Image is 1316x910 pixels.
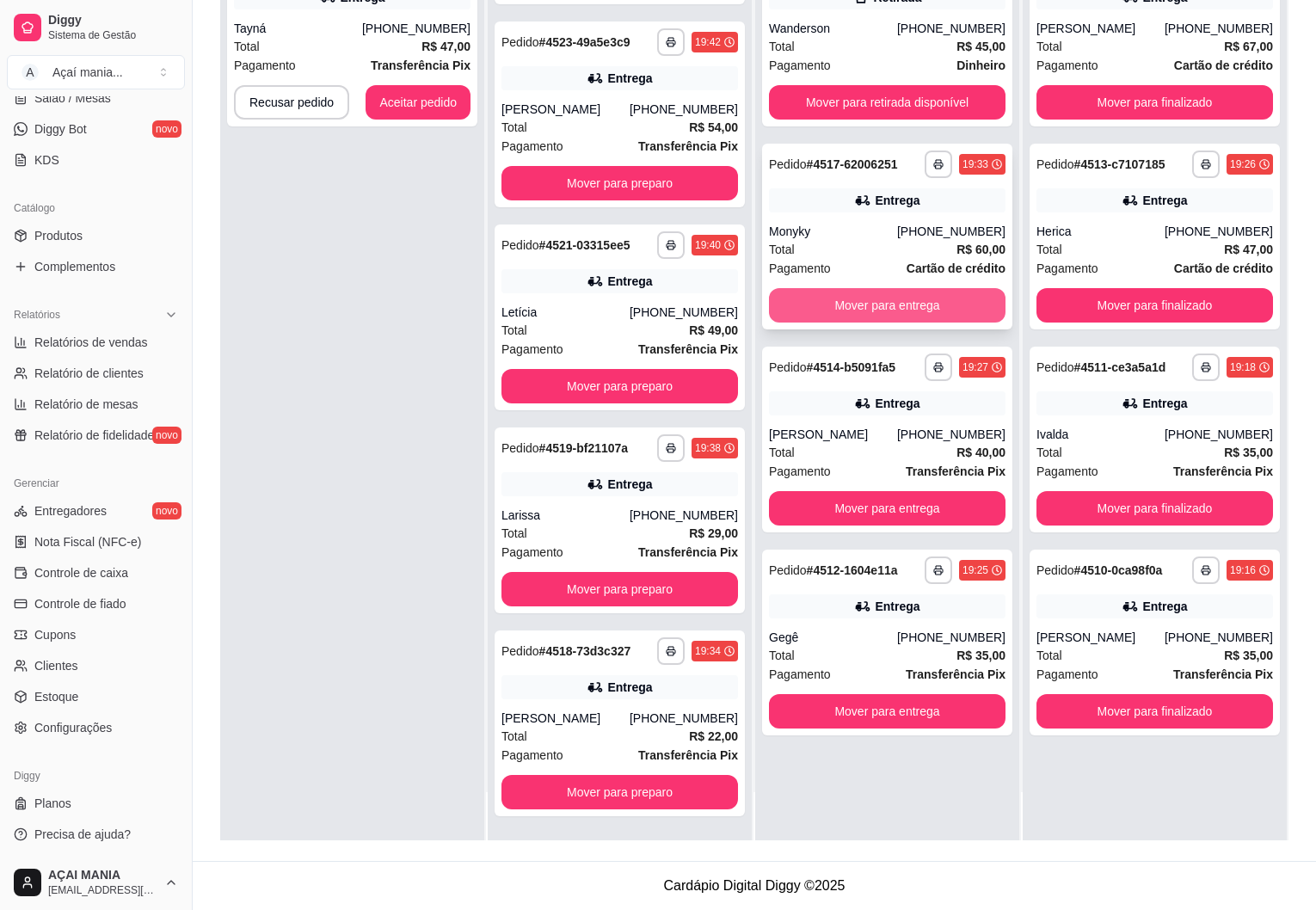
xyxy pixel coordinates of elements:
strong: R$ 45,00 [956,40,1005,53]
strong: # 4510-0ca98f0a [1074,563,1163,577]
strong: R$ 22,00 [689,729,738,743]
span: Pagamento [769,462,831,481]
span: Relatório de fidelidade [34,427,154,444]
strong: # 4521-03315ee5 [539,238,630,252]
strong: R$ 35,00 [1224,649,1273,662]
div: [PHONE_NUMBER] [1165,20,1273,37]
span: Total [769,37,795,56]
a: Estoque [7,683,185,710]
div: 19:26 [1230,157,1256,171]
button: Mover para entrega [769,491,1005,526]
span: Pagamento [501,543,563,562]
span: Pagamento [501,340,563,359]
div: Entrega [607,679,652,696]
button: Mover para preparo [501,572,738,606]
button: Mover para preparo [501,166,738,200]
strong: Transferência Pix [1173,667,1273,681]
span: Precisa de ajuda? [34,826,131,843]
div: Entrega [875,598,919,615]
div: [PHONE_NUMBER] [897,426,1005,443]
div: [PHONE_NUMBER] [1165,629,1273,646]
span: Pedido [1036,360,1074,374]
a: Relatório de fidelidadenovo [7,421,185,449]
div: Entrega [875,192,919,209]
div: Açaí mania ... [52,64,123,81]
span: Pagamento [1036,259,1098,278]
strong: Transferência Pix [1173,464,1273,478]
div: Tayná [234,20,362,37]
div: Herica [1036,223,1165,240]
div: [PERSON_NAME] [501,710,630,727]
strong: R$ 35,00 [1224,446,1273,459]
button: AÇAI MANIA[EMAIL_ADDRESS][DOMAIN_NAME] [7,862,185,903]
span: Controle de fiado [34,595,126,612]
div: Catálogo [7,194,185,222]
div: 19:34 [695,644,721,658]
a: Diggy Botnovo [7,115,185,143]
span: Relatórios de vendas [34,334,148,351]
strong: R$ 35,00 [956,649,1005,662]
span: Planos [34,795,71,812]
span: Total [769,443,795,462]
strong: R$ 49,00 [689,323,738,337]
div: Monyky [769,223,897,240]
div: 19:18 [1230,360,1256,374]
strong: Transferência Pix [906,667,1005,681]
span: Configurações [34,719,112,736]
div: Entrega [607,476,652,493]
a: Relatório de clientes [7,360,185,387]
div: Entrega [607,273,652,290]
span: Clientes [34,657,78,674]
span: Salão / Mesas [34,89,111,107]
div: [PHONE_NUMBER] [1165,223,1273,240]
button: Mover para entrega [769,694,1005,729]
div: Wanderson [769,20,897,37]
span: Relatórios [14,308,60,322]
span: Relatório de mesas [34,396,138,413]
span: Controle de caixa [34,564,128,581]
span: Pagamento [1036,462,1098,481]
div: [PERSON_NAME] [1036,629,1165,646]
div: Diggy [7,762,185,790]
div: [PERSON_NAME] [1036,20,1165,37]
span: AÇAI MANIA [48,868,157,883]
a: Relatórios de vendas [7,329,185,356]
div: 19:40 [695,238,721,252]
a: Relatório de mesas [7,390,185,418]
strong: # 4513-c7107185 [1074,157,1165,171]
span: Diggy Bot [34,120,87,138]
span: A [22,64,39,81]
span: Pedido [501,644,539,658]
a: Salão / Mesas [7,84,185,112]
span: Total [1036,646,1062,665]
span: Pagamento [769,665,831,684]
span: Total [1036,240,1062,259]
div: [PHONE_NUMBER] [630,710,738,727]
span: KDS [34,151,59,169]
a: KDS [7,146,185,174]
span: Diggy [48,13,178,28]
strong: # 4523-49a5e3c9 [539,35,630,49]
div: 19:27 [962,360,988,374]
div: [PHONE_NUMBER] [630,101,738,118]
strong: Transferência Pix [638,545,738,559]
span: Total [501,321,527,340]
span: Estoque [34,688,78,705]
div: [PHONE_NUMBER] [897,629,1005,646]
div: Entrega [607,70,652,87]
span: Total [501,524,527,543]
strong: Transferência Pix [906,464,1005,478]
button: Mover para finalizado [1036,85,1273,120]
a: Configurações [7,714,185,741]
a: Entregadoresnovo [7,497,185,525]
span: Pagamento [1036,56,1098,75]
button: Mover para preparo [501,775,738,809]
strong: # 4514-b5091fa5 [807,360,896,374]
a: Produtos [7,222,185,249]
div: [PERSON_NAME] [501,101,630,118]
span: Complementos [34,258,115,275]
div: [PHONE_NUMBER] [362,20,470,37]
div: 19:16 [1230,563,1256,577]
span: Total [501,118,527,137]
span: Pedido [1036,157,1074,171]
